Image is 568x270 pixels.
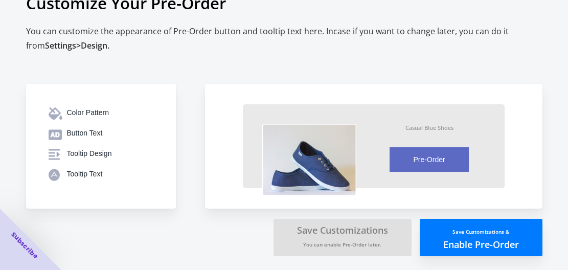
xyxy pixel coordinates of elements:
[67,107,153,118] div: Color Pattern
[40,143,162,164] button: Tooltip Design
[9,230,40,261] span: Subscribe
[40,102,162,123] button: Color Pattern
[274,219,412,256] button: Save CustomizationsYou can enable Pre-Order later.
[262,124,356,196] img: vzX7clC.png
[420,219,542,256] button: Save Customizations &Enable Pre-Order
[40,123,162,143] button: Button Text
[390,147,469,172] button: Pre-Order
[405,124,453,131] div: Casual Blue Shoes
[303,241,381,248] small: You can enable Pre-Order later.
[452,228,509,235] small: Save Customizations &
[67,148,153,159] div: Tooltip Design
[45,40,109,51] span: Settings > Design.
[67,128,153,138] div: Button Text
[67,169,153,179] div: Tooltip Text
[26,24,542,53] h2: You can customize the appearance of Pre-Order button and tooltip text here. Incase if you want to...
[40,164,162,184] button: Tooltip Text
